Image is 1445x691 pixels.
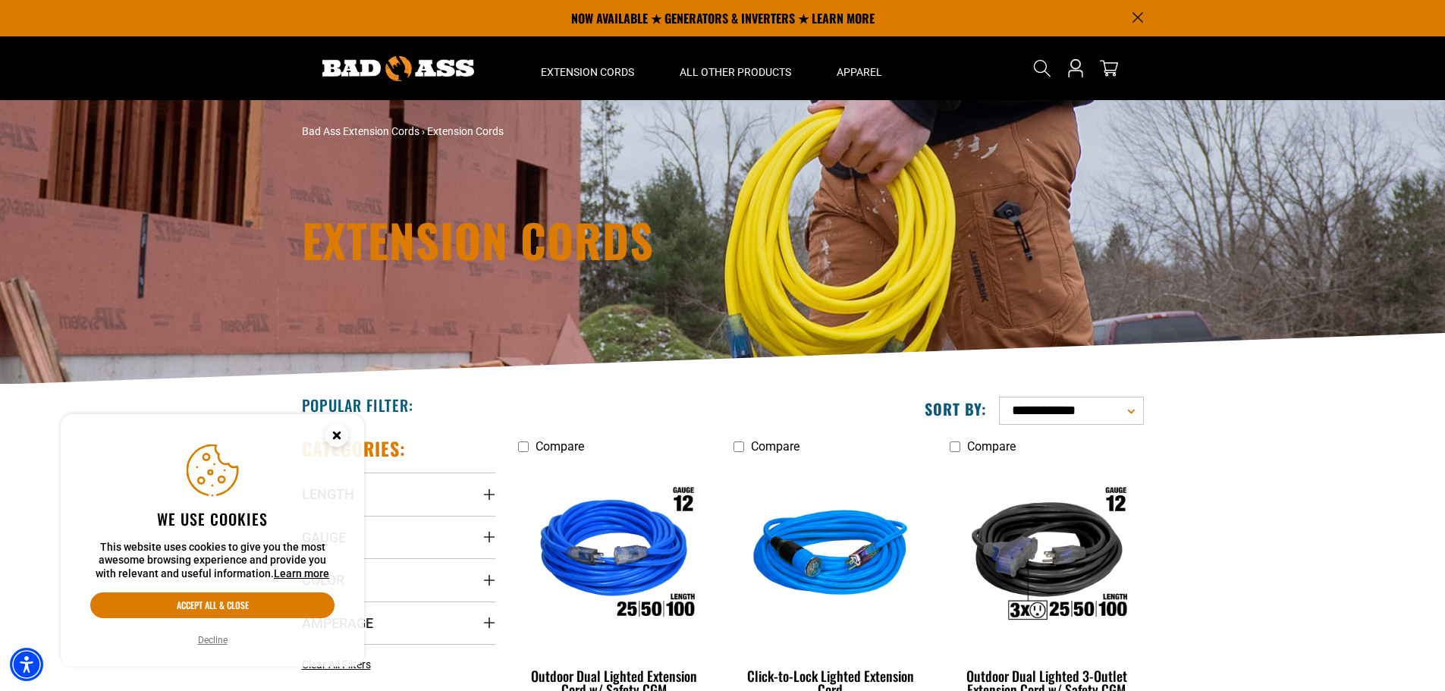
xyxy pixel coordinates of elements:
aside: Cookie Consent [61,414,364,667]
div: Accessibility Menu [10,648,43,681]
label: Sort by: [925,399,987,419]
img: blue [735,469,926,643]
a: Open this option [1063,36,1088,100]
p: This website uses cookies to give you the most awesome browsing experience and provide you with r... [90,541,335,581]
summary: Gauge [302,516,495,558]
summary: Extension Cords [518,36,657,100]
h2: Popular Filter: [302,395,413,415]
img: Outdoor Dual Lighted Extension Cord w/ Safety CGM [519,469,710,643]
nav: breadcrumbs [302,124,856,140]
span: Extension Cords [541,65,634,79]
summary: Amperage [302,601,495,644]
span: Clear All Filters [302,658,371,671]
button: Accept all & close [90,592,335,618]
span: Apparel [837,65,882,79]
a: This website uses cookies to give you the most awesome browsing experience and provide you with r... [274,567,329,579]
span: Compare [751,439,799,454]
img: Bad Ass Extension Cords [322,56,474,81]
span: All Other Products [680,65,791,79]
span: Extension Cords [427,125,504,137]
h1: Extension Cords [302,217,856,262]
summary: Length [302,473,495,515]
span: Compare [967,439,1016,454]
button: Decline [193,633,232,648]
button: Close this option [309,414,364,461]
img: Outdoor Dual Lighted 3-Outlet Extension Cord w/ Safety CGM [951,469,1142,643]
summary: Color [302,558,495,601]
span: Compare [536,439,584,454]
span: › [422,125,425,137]
summary: Apparel [814,36,905,100]
h2: We use cookies [90,509,335,529]
summary: All Other Products [657,36,814,100]
summary: Search [1030,56,1054,80]
a: Bad Ass Extension Cords [302,125,419,137]
a: cart [1097,59,1121,77]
